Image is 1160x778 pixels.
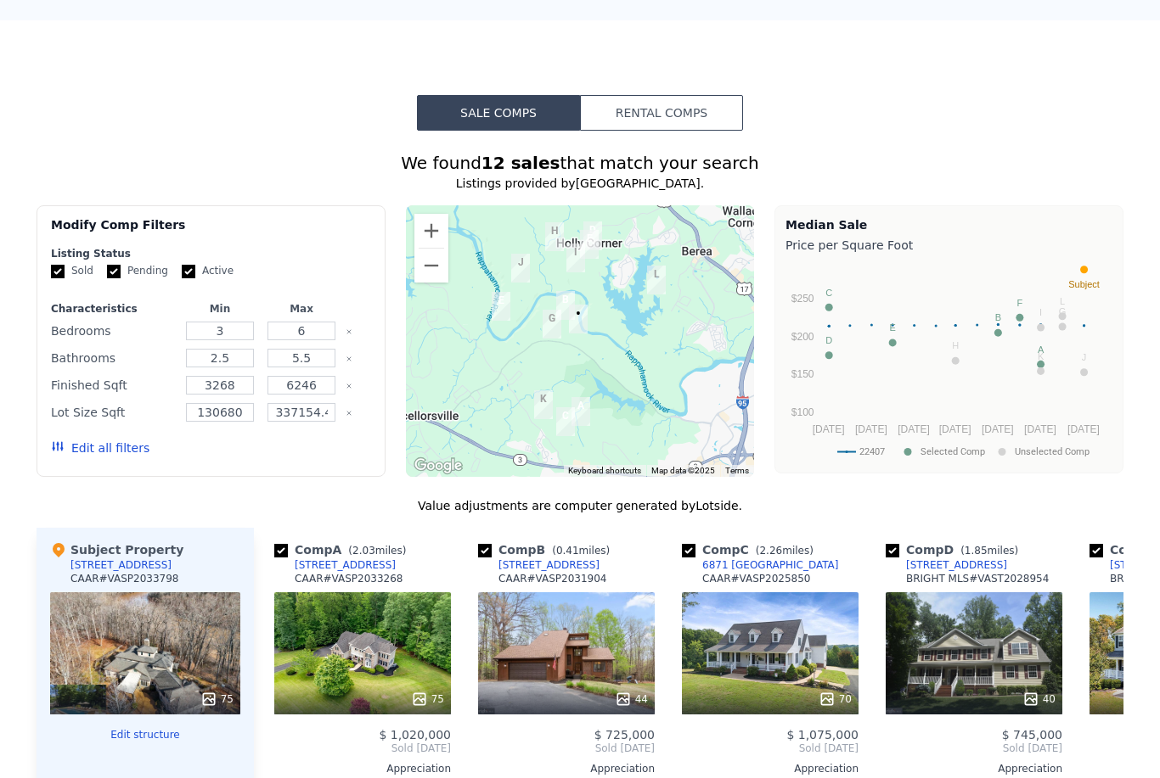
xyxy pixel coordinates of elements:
div: Listings provided by [GEOGRAPHIC_DATA] . [37,175,1123,192]
div: Median Sale [786,216,1112,233]
span: Map data ©2025 [651,466,715,475]
div: Bedrooms [51,319,176,343]
div: [STREET_ADDRESS] [906,558,1007,572]
div: CAAR # VASP2033268 [295,572,403,585]
div: 87 E River Bend Rd [562,298,594,340]
text: [DATE] [855,423,887,435]
input: Pending [107,265,121,278]
div: [STREET_ADDRESS] [70,558,172,572]
div: 3 Beech Tree Ct [549,284,582,327]
text: [DATE] [982,423,1014,435]
span: $ 745,000 [1002,728,1062,742]
text: $100 [791,406,814,418]
input: Sold [51,265,65,278]
text: 22407 [859,446,885,457]
span: $ 1,075,000 [786,728,859,742]
div: Comp C [682,541,820,558]
text: E [889,322,895,333]
div: Finished Sqft [51,373,176,397]
div: 31 Bayberry Ln [538,215,571,258]
img: Google [410,455,466,477]
div: 1010 Holly Corner Rd [504,247,537,289]
div: 7308 Glenhaven Dr [527,383,560,426]
text: Selected Comp [921,446,985,457]
button: Clear [346,328,352,335]
text: $150 [791,368,814,380]
span: 2.26 [759,545,782,557]
div: Comp D [886,541,1025,558]
input: Active [182,265,195,278]
div: 648 W Rocky Run Rd [577,215,609,257]
button: Edit structure [50,728,240,742]
div: Comp B [478,541,617,558]
div: Listing Status [51,247,371,260]
div: 100 W River Bend Rd [536,303,568,345]
div: 607 W Rocky Run Rd [573,223,605,266]
button: Zoom in [414,214,448,248]
div: Appreciation [682,762,859,775]
span: Sold [DATE] [682,742,859,755]
text: [DATE] [1067,423,1100,435]
a: Terms (opens in new tab) [725,466,749,475]
span: Sold [DATE] [886,742,1062,755]
button: Zoom out [414,249,448,283]
label: Pending [107,264,168,278]
div: Appreciation [478,762,655,775]
div: Price per Square Foot [786,233,1112,257]
div: Comp A [274,541,413,558]
label: Sold [51,264,93,278]
text: C [825,288,832,298]
svg: A chart. [786,257,1112,469]
button: Clear [346,355,352,362]
button: Clear [346,410,352,417]
div: Modify Comp Filters [51,216,371,247]
button: Sale Comps [417,95,580,131]
text: D [825,335,832,345]
a: [STREET_ADDRESS] [886,558,1007,572]
span: 2.03 [352,545,375,557]
span: 0.41 [556,545,579,557]
text: B [995,312,1001,322]
div: 75 [411,691,444,708]
text: [DATE] [898,423,930,435]
div: BRIGHT MLS # VAST2028954 [906,572,1049,585]
text: H [952,340,959,350]
div: 2 English Hills Dr [640,259,673,301]
text: Subject [1068,279,1100,289]
text: [DATE] [1024,423,1056,435]
div: 44 [615,691,648,708]
div: [STREET_ADDRESS] [498,558,600,572]
div: 70 [819,691,852,708]
button: Keyboard shortcuts [568,465,641,477]
text: F [1016,298,1022,308]
label: Active [182,264,234,278]
div: Subject Property [50,541,183,558]
span: ( miles) [954,545,1025,557]
div: CAAR # VASP2033798 [70,572,178,585]
div: Characteristics [51,302,176,316]
text: $200 [791,331,814,343]
strong: 12 sales [481,153,560,173]
button: Rental Comps [580,95,743,131]
span: $ 1,020,000 [379,728,451,742]
span: ( miles) [545,545,617,557]
a: Open this area in Google Maps (opens a new window) [410,455,466,477]
div: Max [264,302,339,316]
div: Bathrooms [51,346,176,370]
div: 85 Hopewell Dr [560,237,592,279]
span: Sold [DATE] [478,742,655,755]
text: J [1082,352,1087,362]
text: $250 [791,293,814,305]
div: Appreciation [886,762,1062,775]
button: Clear [346,383,352,389]
text: [DATE] [939,423,971,435]
a: [STREET_ADDRESS] [274,558,396,572]
a: [STREET_ADDRESS] [478,558,600,572]
div: Value adjustments are computer generated by Lotside . [37,497,1123,514]
div: Lot Size Sqft [51,400,176,424]
div: We found that match your search [37,151,1123,175]
div: 12604 Hidden Hills Ln [565,390,597,433]
div: CAAR # VASP2031904 [498,572,606,585]
div: Min [183,302,257,316]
